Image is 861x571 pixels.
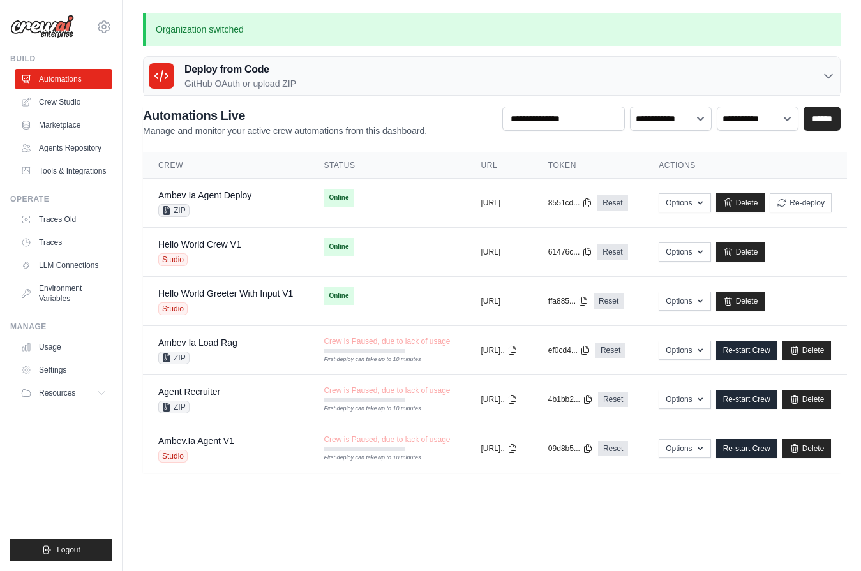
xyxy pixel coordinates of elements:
[158,190,251,200] a: Ambev Ia Agent Deploy
[143,124,427,137] p: Manage and monitor your active crew automations from this dashboard.
[324,434,450,445] span: Crew is Paused, due to lack of usage
[548,247,592,257] button: 61476c...
[10,15,74,39] img: Logo
[158,302,188,315] span: Studio
[548,443,593,454] button: 09d8b5...
[15,161,112,181] a: Tools & Integrations
[158,239,241,249] a: Hello World Crew V1
[716,390,777,409] a: Re-start Crew
[716,341,777,360] a: Re-start Crew
[548,296,588,306] button: ffa885...
[597,195,627,211] a: Reset
[659,292,710,311] button: Options
[716,439,777,458] a: Re-start Crew
[324,355,405,364] div: First deploy can take up to 10 minutes
[158,387,220,397] a: Agent Recruiter
[782,390,832,409] a: Delete
[184,77,296,90] p: GitHub OAuth or upload ZIP
[15,209,112,230] a: Traces Old
[533,152,643,179] th: Token
[15,360,112,380] a: Settings
[598,392,628,407] a: Reset
[324,238,354,256] span: Online
[15,255,112,276] a: LLM Connections
[548,394,593,404] button: 4b1bb2...
[659,390,710,409] button: Options
[158,436,234,446] a: Ambev.Ia Agent V1
[158,337,237,348] a: Ambev Ia Load Rag
[659,242,710,262] button: Options
[57,545,80,555] span: Logout
[158,450,188,463] span: Studio
[548,345,590,355] button: ef0cd4...
[324,189,354,207] span: Online
[158,352,190,364] span: ZIP
[15,337,112,357] a: Usage
[143,13,841,46] p: Organization switched
[15,232,112,253] a: Traces
[594,293,624,309] a: Reset
[15,138,112,158] a: Agents Repository
[158,288,293,299] a: Hello World Greeter With Input V1
[15,278,112,309] a: Environment Variables
[15,383,112,403] button: Resources
[659,193,710,212] button: Options
[716,242,765,262] a: Delete
[10,194,112,204] div: Operate
[597,244,627,260] a: Reset
[595,343,625,358] a: Reset
[324,287,354,305] span: Online
[716,292,765,311] a: Delete
[184,62,296,77] h3: Deploy from Code
[659,439,710,458] button: Options
[308,152,465,179] th: Status
[324,385,450,396] span: Crew is Paused, due to lack of usage
[143,107,427,124] h2: Automations Live
[10,54,112,64] div: Build
[770,193,832,212] button: Re-deploy
[598,441,628,456] a: Reset
[716,193,765,212] a: Delete
[15,115,112,135] a: Marketplace
[782,341,832,360] a: Delete
[158,253,188,266] span: Studio
[10,322,112,332] div: Manage
[39,388,75,398] span: Resources
[659,341,710,360] button: Options
[782,439,832,458] a: Delete
[10,539,112,561] button: Logout
[158,401,190,413] span: ZIP
[143,152,308,179] th: Crew
[466,152,533,179] th: URL
[15,69,112,89] a: Automations
[158,204,190,217] span: ZIP
[324,454,405,463] div: First deploy can take up to 10 minutes
[324,404,405,413] div: First deploy can take up to 10 minutes
[643,152,847,179] th: Actions
[548,198,592,208] button: 8551cd...
[324,336,450,346] span: Crew is Paused, due to lack of usage
[15,92,112,112] a: Crew Studio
